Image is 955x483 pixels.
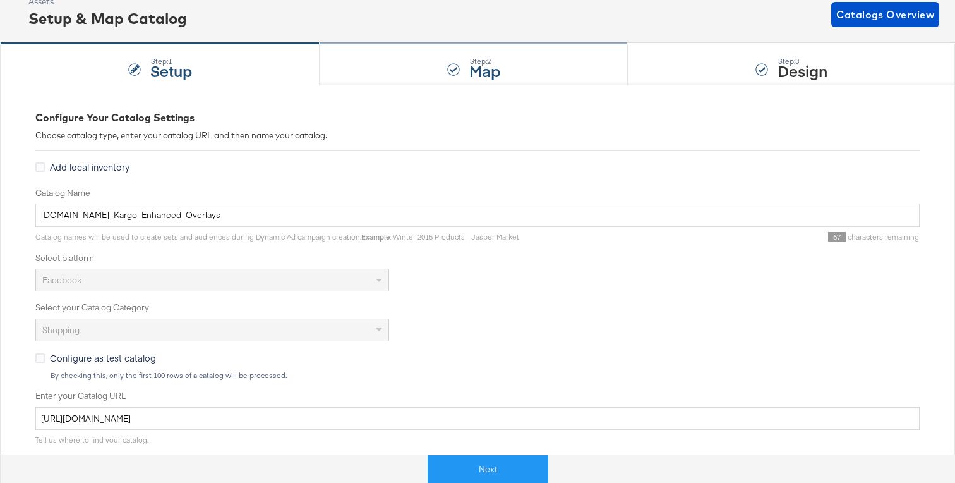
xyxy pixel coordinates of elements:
[828,232,846,241] span: 67
[35,252,920,264] label: Select platform
[831,2,939,27] button: Catalogs Overview
[150,57,192,66] div: Step: 1
[469,57,500,66] div: Step: 2
[35,407,920,431] input: Enter Catalog URL, e.g. http://www.example.com/products.xml
[42,274,81,286] span: Facebook
[50,161,129,173] span: Add local inventory
[836,6,934,23] span: Catalogs Overview
[361,232,390,241] strong: Example
[35,232,519,241] span: Catalog names will be used to create sets and audiences during Dynamic Ad campaign creation. : Wi...
[28,8,187,29] div: Setup & Map Catalog
[35,390,920,402] label: Enter your Catalog URL
[35,111,920,125] div: Configure Your Catalog Settings
[35,130,920,142] div: Choose catalog type, enter your catalog URL and then name your catalog.
[35,204,920,227] input: Name your catalog e.g. My Dynamic Product Catalog
[50,352,156,364] span: Configure as test catalog
[35,435,279,465] span: Tell us where to find your catalog. : XML, comma, tab or pipe delimited files e.g. CSV, TSV.
[778,57,827,66] div: Step: 3
[50,371,920,380] div: By checking this, only the first 100 rows of a catalog will be processed.
[150,60,192,81] strong: Setup
[778,60,827,81] strong: Design
[469,60,500,81] strong: Map
[35,187,920,199] label: Catalog Name
[42,324,80,336] span: Shopping
[35,302,920,314] label: Select your Catalog Category
[519,232,920,242] div: characters remaining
